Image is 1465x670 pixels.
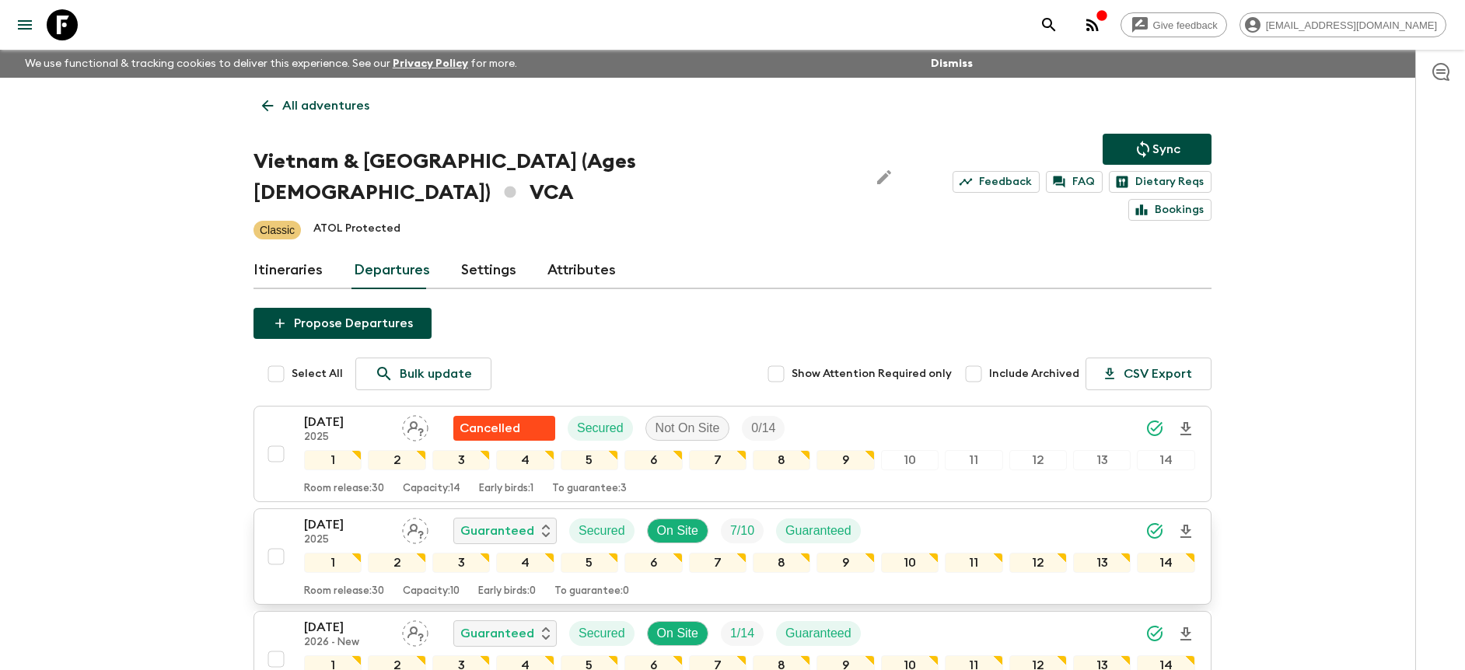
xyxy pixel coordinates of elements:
[304,450,362,470] div: 1
[624,553,682,573] div: 6
[547,252,616,289] a: Attributes
[368,553,425,573] div: 2
[657,624,698,643] p: On Site
[1177,522,1195,541] svg: Download Onboarding
[1145,419,1164,438] svg: Synced Successfully
[461,252,516,289] a: Settings
[354,252,430,289] a: Departures
[1257,19,1446,31] span: [EMAIL_ADDRESS][DOMAIN_NAME]
[1152,140,1180,159] p: Sync
[945,553,1002,573] div: 11
[881,450,939,470] div: 10
[881,553,939,573] div: 10
[304,553,362,573] div: 1
[742,416,785,441] div: Trip Fill
[355,358,491,390] a: Bulk update
[1103,134,1212,165] button: Sync adventure departures to the booking engine
[647,518,708,543] div: On Site
[689,450,746,470] div: 7
[460,522,534,540] p: Guaranteed
[1086,358,1212,390] button: CSV Export
[304,534,390,546] p: 2025
[304,515,390,534] p: [DATE]
[657,522,698,540] p: On Site
[253,146,856,208] h1: Vietnam & [GEOGRAPHIC_DATA] (Ages [DEMOGRAPHIC_DATA]) VCA
[569,621,635,646] div: Secured
[1073,450,1131,470] div: 13
[313,221,400,239] p: ATOL Protected
[260,222,295,238] p: Classic
[1239,12,1446,37] div: [EMAIL_ADDRESS][DOMAIN_NAME]
[552,483,627,495] p: To guarantee: 3
[292,366,343,382] span: Select All
[393,58,468,69] a: Privacy Policy
[645,416,730,441] div: Not On Site
[402,522,428,535] span: Assign pack leader
[304,637,390,649] p: 2026 - New
[432,450,490,470] div: 3
[751,419,775,438] p: 0 / 14
[479,483,533,495] p: Early birds: 1
[1137,553,1194,573] div: 14
[402,625,428,637] span: Assign pack leader
[816,450,874,470] div: 9
[1145,624,1164,643] svg: Synced Successfully
[579,522,625,540] p: Secured
[304,585,384,598] p: Room release: 30
[816,553,874,573] div: 9
[1073,553,1131,573] div: 13
[656,419,720,438] p: Not On Site
[989,366,1079,382] span: Include Archived
[460,624,534,643] p: Guaranteed
[1177,625,1195,644] svg: Download Onboarding
[730,522,754,540] p: 7 / 10
[785,624,851,643] p: Guaranteed
[569,518,635,543] div: Secured
[753,553,810,573] div: 8
[927,53,977,75] button: Dismiss
[792,366,952,382] span: Show Attention Required only
[304,483,384,495] p: Room release: 30
[579,624,625,643] p: Secured
[1033,9,1065,40] button: search adventures
[253,252,323,289] a: Itineraries
[785,522,851,540] p: Guaranteed
[496,553,554,573] div: 4
[647,621,708,646] div: On Site
[304,413,390,431] p: [DATE]
[1046,171,1103,193] a: FAQ
[1009,553,1067,573] div: 12
[496,450,554,470] div: 4
[1121,12,1227,37] a: Give feedback
[304,618,390,637] p: [DATE]
[577,419,624,438] p: Secured
[721,518,764,543] div: Trip Fill
[253,90,378,121] a: All adventures
[402,420,428,432] span: Assign pack leader
[953,171,1040,193] a: Feedback
[304,431,390,444] p: 2025
[869,146,900,208] button: Edit Adventure Title
[400,365,472,383] p: Bulk update
[568,416,633,441] div: Secured
[432,553,490,573] div: 3
[460,419,520,438] p: Cancelled
[730,624,754,643] p: 1 / 14
[19,50,523,78] p: We use functional & tracking cookies to deliver this experience. See our for more.
[368,450,425,470] div: 2
[561,553,618,573] div: 5
[403,585,460,598] p: Capacity: 10
[453,416,555,441] div: Flash Pack cancellation
[9,9,40,40] button: menu
[253,508,1212,605] button: [DATE]2025Assign pack leaderGuaranteedSecuredOn SiteTrip FillGuaranteed1234567891011121314Room re...
[561,450,618,470] div: 5
[1137,450,1194,470] div: 14
[1177,420,1195,438] svg: Download Onboarding
[1145,522,1164,540] svg: Synced Successfully
[1145,19,1226,31] span: Give feedback
[1128,199,1212,221] a: Bookings
[554,585,629,598] p: To guarantee: 0
[689,553,746,573] div: 7
[753,450,810,470] div: 8
[1009,450,1067,470] div: 12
